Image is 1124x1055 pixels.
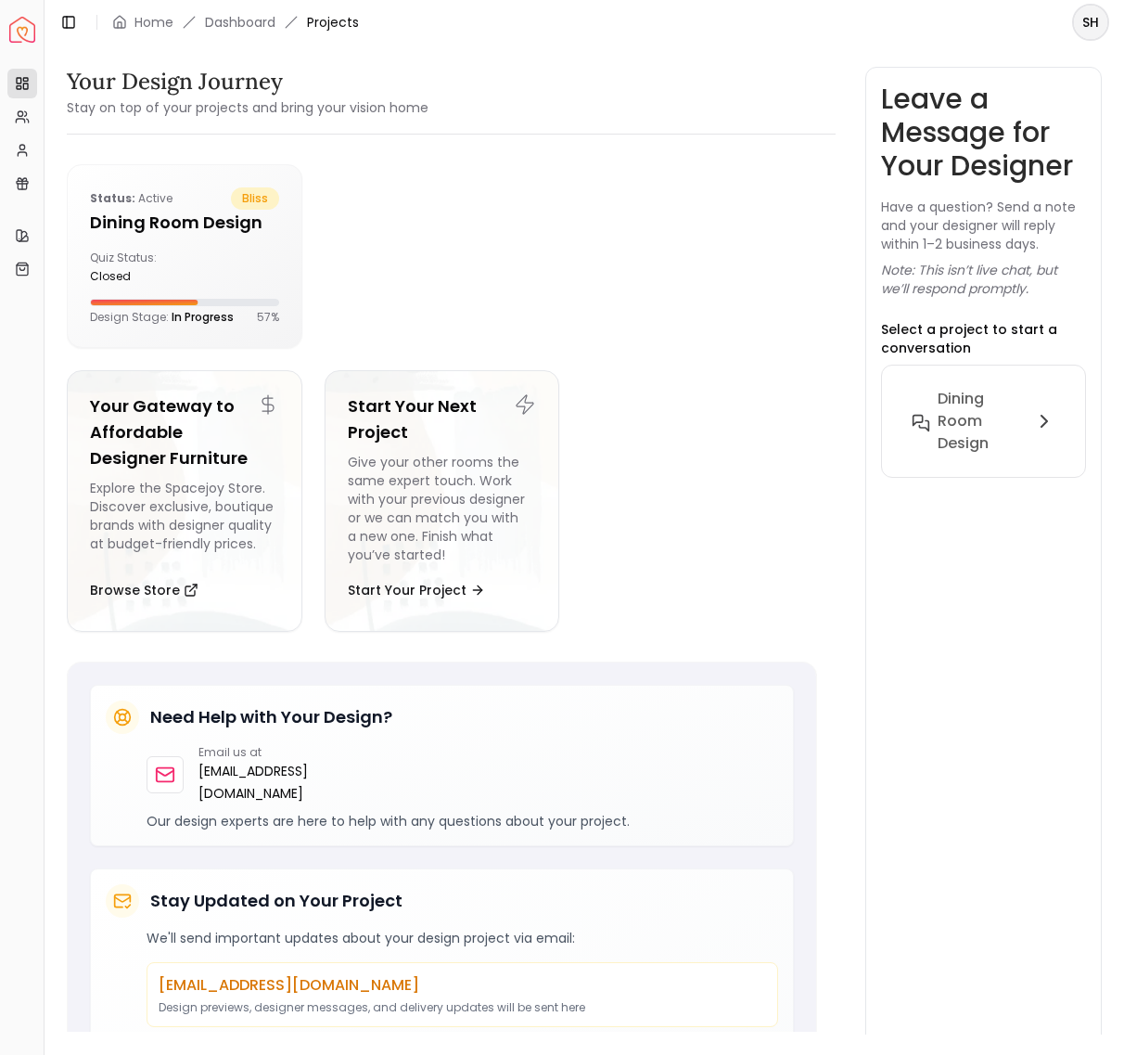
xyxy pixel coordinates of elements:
[348,393,537,445] h5: Start Your Next Project
[90,269,177,284] div: closed
[159,974,766,997] p: [EMAIL_ADDRESS][DOMAIN_NAME]
[147,812,778,830] p: Our design experts are here to help with any questions about your project.
[1072,4,1109,41] button: SH
[198,760,308,804] a: [EMAIL_ADDRESS][DOMAIN_NAME]
[90,572,198,609] button: Browse Store
[307,13,359,32] span: Projects
[90,310,234,325] p: Design Stage:
[67,67,428,96] h3: Your Design Journey
[205,13,275,32] a: Dashboard
[348,572,485,609] button: Start Your Project
[147,929,778,947] p: We'll send important updates about your design project via email:
[67,98,428,117] small: Stay on top of your projects and bring your vision home
[112,13,359,32] nav: breadcrumb
[90,187,172,210] p: active
[159,1000,766,1015] p: Design previews, designer messages, and delivery updates will be sent here
[881,261,1086,298] p: Note: This isn’t live chat, but we’ll respond promptly.
[67,370,302,632] a: Your Gateway to Affordable Designer FurnitureExplore the Spacejoy Store. Discover exclusive, bout...
[325,370,560,632] a: Start Your Next ProjectGive your other rooms the same expert touch. Work with your previous desig...
[9,17,35,43] img: Spacejoy Logo
[897,380,1070,462] button: Dining Room design
[881,83,1086,183] h3: Leave a Message for Your Designer
[90,210,279,236] h5: Dining Room design
[90,251,177,284] div: Quiz Status:
[172,309,234,325] span: In Progress
[938,388,1026,455] h6: Dining Room design
[150,888,402,914] h5: Stay Updated on Your Project
[134,13,173,32] a: Home
[231,187,279,210] span: bliss
[90,479,279,564] div: Explore the Spacejoy Store. Discover exclusive, boutique brands with designer quality at budget-f...
[90,190,135,206] b: Status:
[1074,6,1107,39] span: SH
[348,453,537,564] div: Give your other rooms the same expert touch. Work with your previous designer or we can match you...
[257,310,279,325] p: 57 %
[90,393,279,471] h5: Your Gateway to Affordable Designer Furniture
[9,17,35,43] a: Spacejoy
[881,198,1086,253] p: Have a question? Send a note and your designer will reply within 1–2 business days.
[198,745,308,760] p: Email us at
[881,320,1086,357] p: Select a project to start a conversation
[150,704,392,730] h5: Need Help with Your Design?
